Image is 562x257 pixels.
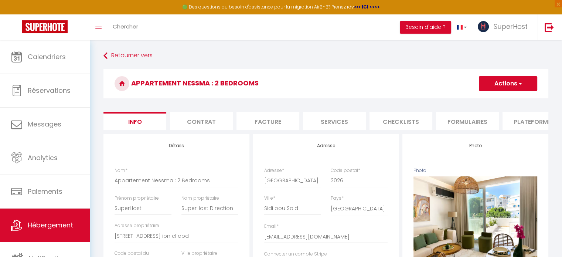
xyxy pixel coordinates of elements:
[28,153,58,162] span: Analytics
[28,220,73,230] span: Hébergement
[264,167,284,174] label: Adresse
[181,250,217,257] label: Ville propriétaire
[331,167,360,174] label: Code postal
[264,195,275,202] label: Ville
[28,119,61,129] span: Messages
[354,4,380,10] a: >>> ICI <<<<
[264,143,388,148] h4: Adresse
[545,23,554,32] img: logout
[28,187,62,196] span: Paiements
[436,112,499,130] li: Formulaires
[107,14,144,40] a: Chercher
[494,22,528,31] span: SuperHost
[479,76,537,91] button: Actions
[472,14,537,40] a: ... SuperHost
[115,222,159,229] label: Adresse propriétaire
[113,23,138,30] span: Chercher
[400,21,451,34] button: Besoin d'aide ?
[115,195,159,202] label: Prénom propriétaire
[103,112,166,130] li: Info
[28,86,71,95] span: Réservations
[170,112,233,130] li: Contrat
[264,223,279,230] label: Email
[236,112,299,130] li: Facture
[115,167,127,174] label: Nom
[181,195,219,202] label: Nom propriétaire
[28,52,66,61] span: Calendriers
[103,49,548,62] a: Retourner vers
[369,112,432,130] li: Checklists
[115,143,238,148] h4: Détails
[413,143,537,148] h4: Photo
[478,21,489,32] img: ...
[303,112,366,130] li: Services
[22,20,68,33] img: Super Booking
[103,69,548,98] h3: Appartement Nessma : 2 Bedrooms
[331,195,344,202] label: Pays
[413,167,426,174] label: Photo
